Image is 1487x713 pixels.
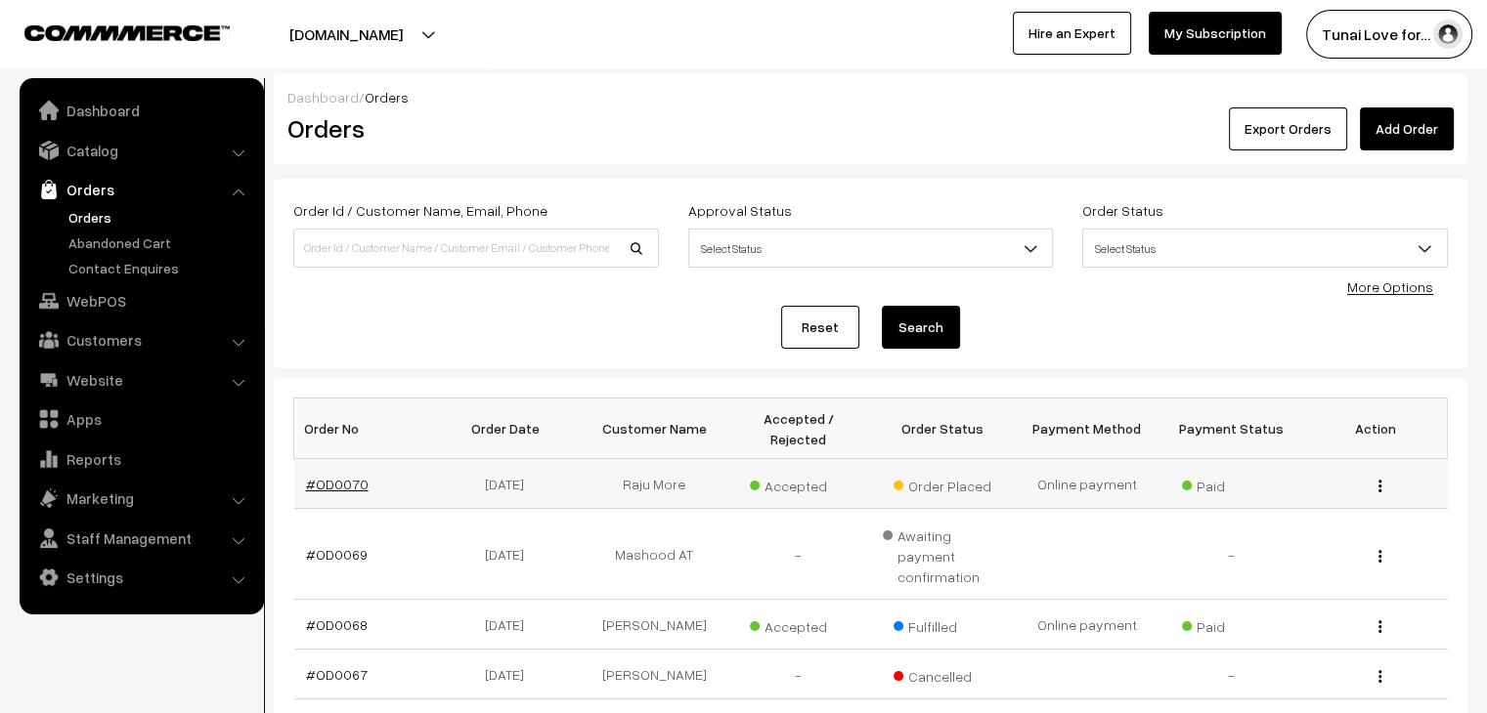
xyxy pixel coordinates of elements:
[1159,509,1304,600] td: -
[1082,229,1448,268] span: Select Status
[894,471,991,496] span: Order Placed
[1015,459,1159,509] td: Online payment
[24,25,230,40] img: COMMMERCE
[306,546,368,563] a: #OD0069
[287,113,657,144] h2: Orders
[726,509,871,600] td: -
[306,666,368,683] a: #OD0067
[583,509,727,600] td: Mashood AT
[882,306,960,349] button: Search
[221,10,471,59] button: [DOMAIN_NAME]
[438,509,583,600] td: [DATE]
[24,283,257,318] a: WebPOS
[438,600,583,650] td: [DATE]
[750,611,848,637] span: Accepted
[1378,550,1381,563] img: Menu
[24,362,257,398] a: Website
[1159,650,1304,699] td: -
[1378,670,1381,683] img: Menu
[688,229,1054,268] span: Select Status
[287,89,359,105] a: Dashboard
[1083,231,1447,266] span: Select Status
[293,229,659,268] input: Order Id / Customer Name / Customer Email / Customer Phone
[24,93,257,128] a: Dashboard
[438,650,583,699] td: [DATE]
[24,441,257,477] a: Reports
[1082,200,1163,221] label: Order Status
[1378,480,1381,492] img: Menu
[24,20,196,43] a: COMMMERCE
[24,560,257,595] a: Settings
[583,600,727,650] td: [PERSON_NAME]
[689,231,1053,266] span: Select Status
[306,476,369,492] a: #OD0070
[583,650,727,699] td: [PERSON_NAME]
[871,398,1016,459] th: Order Status
[294,398,439,459] th: Order No
[894,661,991,687] span: Cancelled
[750,471,848,496] span: Accepted
[64,232,257,253] a: Abandoned Cart
[1347,278,1433,295] a: More Options
[883,521,1004,587] span: Awaiting payment confirmation
[1182,471,1280,496] span: Paid
[64,207,257,228] a: Orders
[688,200,792,221] label: Approval Status
[726,650,871,699] td: -
[24,521,257,556] a: Staff Management
[894,611,991,637] span: Fulfilled
[1149,12,1282,55] a: My Subscription
[583,398,727,459] th: Customer Name
[438,459,583,509] td: [DATE]
[287,87,1454,107] div: /
[1015,398,1159,459] th: Payment Method
[64,258,257,278] a: Contact Enquires
[1015,600,1159,650] td: Online payment
[1182,611,1280,637] span: Paid
[1229,107,1347,150] button: Export Orders
[24,401,257,437] a: Apps
[24,133,257,168] a: Catalog
[438,398,583,459] th: Order Date
[365,89,409,105] span: Orders
[1013,12,1131,55] a: Hire an Expert
[24,481,257,516] a: Marketing
[1303,398,1448,459] th: Action
[1159,398,1304,459] th: Payment Status
[24,322,257,357] a: Customers
[306,616,368,633] a: #OD0068
[1306,10,1472,59] button: Tunai Love for…
[1378,620,1381,633] img: Menu
[1433,20,1463,49] img: user
[726,398,871,459] th: Accepted / Rejected
[24,172,257,207] a: Orders
[583,459,727,509] td: Raju More
[781,306,859,349] a: Reset
[293,200,547,221] label: Order Id / Customer Name, Email, Phone
[1360,107,1454,150] a: Add Order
